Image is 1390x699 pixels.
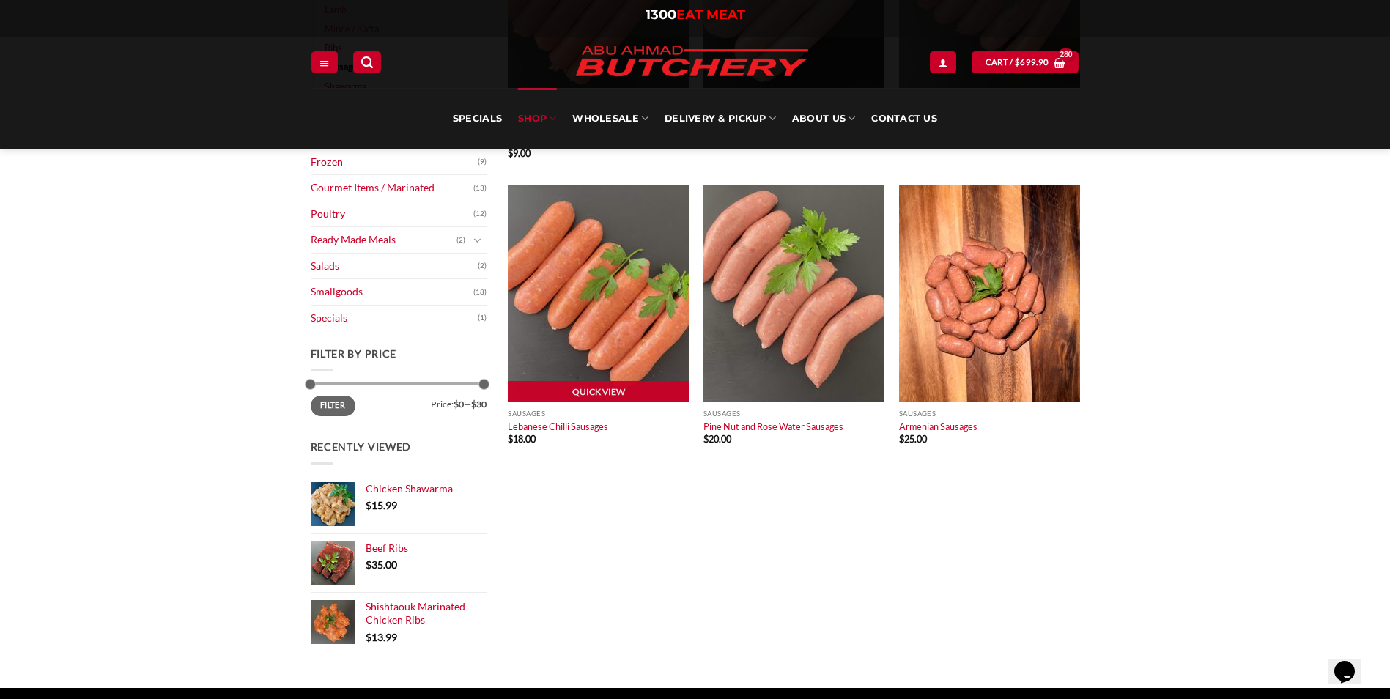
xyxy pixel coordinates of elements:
[366,499,397,511] bdi: 15.99
[478,307,487,329] span: (1)
[473,203,487,225] span: (12)
[311,149,478,175] a: Frozen
[311,306,478,331] a: Specials
[508,433,536,445] bdi: 18.00
[703,185,884,402] img: Pine Nut and Rose Water Sausages
[366,600,465,626] span: Shishtaouk Marinated Chicken Ribs
[471,399,487,410] span: $30
[366,541,408,554] span: Beef Ribs
[366,541,487,555] a: Beef Ribs
[899,410,1080,418] p: Sausages
[311,396,487,409] div: Price: —
[473,281,487,303] span: (18)
[311,227,456,253] a: Ready Made Meals
[703,433,731,445] bdi: 20.00
[353,51,381,73] a: Search
[453,88,502,149] a: Specials
[478,151,487,173] span: (9)
[518,88,556,149] a: SHOP
[311,396,355,415] button: Filter
[469,232,487,248] button: Toggle
[792,88,855,149] a: About Us
[899,433,927,445] bdi: 25.00
[366,558,371,571] span: $
[366,558,397,571] bdi: 35.00
[508,381,689,403] a: Quick View
[508,421,608,432] a: Lebanese Chilli Sausages
[366,482,453,495] span: Chicken Shawarma
[311,254,478,279] a: Salads
[930,51,956,73] a: Login
[508,185,689,402] img: Lebanese-Chilli-Sausages (per 1Kg)
[473,177,487,199] span: (13)
[563,37,820,88] img: Abu Ahmad Butchery
[508,433,513,445] span: $
[454,399,464,410] span: $0
[703,433,709,445] span: $
[646,7,676,23] span: 1300
[572,88,648,149] a: Wholesale
[311,347,397,360] span: Filter by price
[899,421,977,432] a: Armenian Sausages
[478,255,487,277] span: (2)
[986,56,1049,69] span: Cart /
[311,201,473,227] a: Poultry
[311,51,338,73] a: Menu
[311,440,412,453] span: Recently Viewed
[1015,57,1049,67] bdi: 699.90
[703,410,884,418] p: Sausages
[366,600,487,627] a: Shishtaouk Marinated Chicken Ribs
[508,147,531,159] bdi: 9.00
[456,229,465,251] span: (2)
[972,51,1079,73] a: View cart
[366,631,371,643] span: $
[665,88,776,149] a: Delivery & Pickup
[508,147,513,159] span: $
[366,631,397,643] bdi: 13.99
[676,7,745,23] span: EAT MEAT
[508,410,689,418] p: Sausages
[311,279,473,305] a: Smallgoods
[899,433,904,445] span: $
[311,175,473,201] a: Gourmet Items / Marinated
[1328,640,1375,684] iframe: chat widget
[899,185,1080,402] img: Armenian Sausages
[703,421,843,432] a: Pine Nut and Rose Water Sausages
[871,88,937,149] a: Contact Us
[366,482,487,495] a: Chicken Shawarma
[646,7,745,23] a: 1300EAT MEAT
[366,499,371,511] span: $
[1015,56,1020,69] span: $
